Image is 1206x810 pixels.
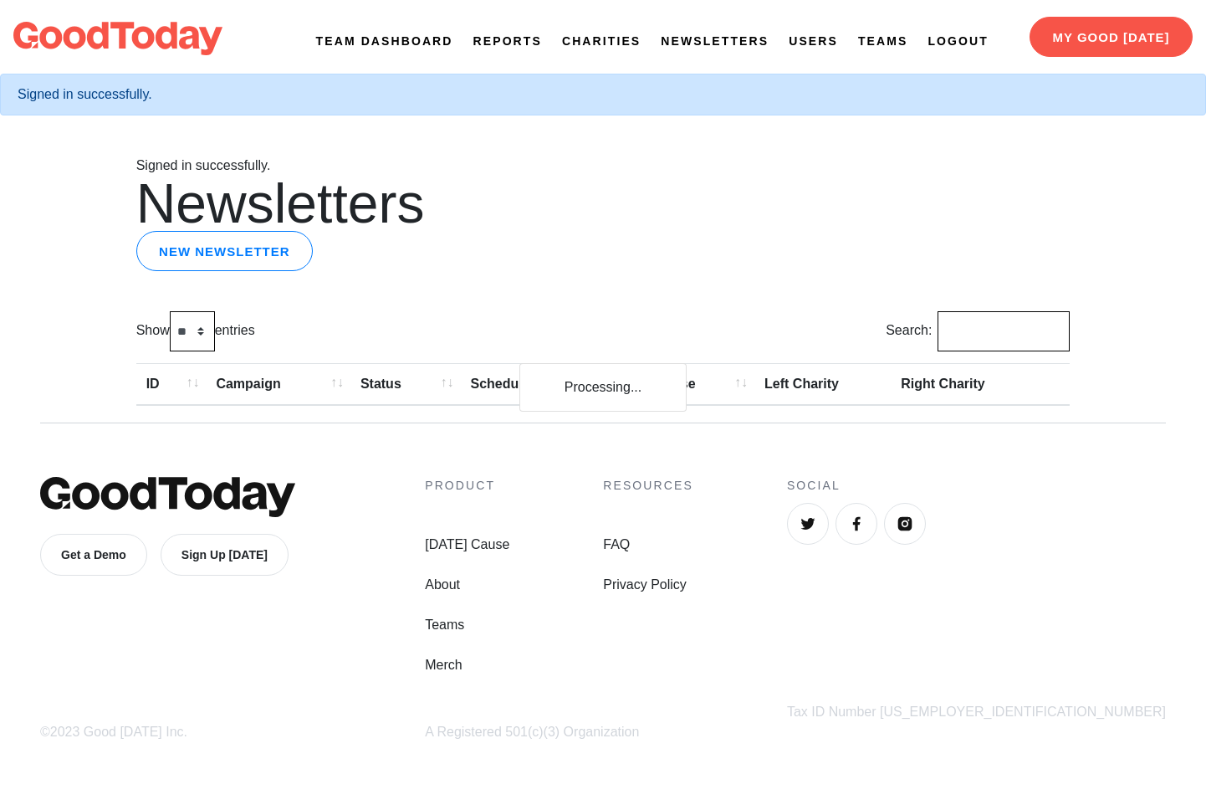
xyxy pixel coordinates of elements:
th: ID [136,363,207,406]
img: logo-dark-da6b47b19159aada33782b937e4e11ca563a98e0ec6b0b8896e274de7198bfd4.svg [13,22,222,55]
img: Facebook [848,515,865,532]
input: Search: [938,311,1070,351]
a: New newsletter [136,231,313,271]
a: Instagram [884,503,926,545]
div: Processing... [519,363,687,412]
a: Newsletters [661,33,769,50]
a: About [425,575,509,595]
a: Charities [562,33,641,50]
a: FAQ [603,535,693,555]
th: Right Charity [891,363,1040,406]
th: Cause [646,363,755,406]
div: ©2023 Good [DATE] Inc. [40,722,425,742]
th: Campaign [206,363,350,406]
label: Search: [886,311,1070,351]
a: Reports [473,33,542,50]
a: My Good [DATE] [1030,17,1193,57]
a: Logout [927,33,988,50]
img: Twitter [800,515,816,532]
label: Show entries [136,311,255,351]
a: Teams [858,33,908,50]
a: Facebook [836,503,877,545]
h4: Resources [603,477,693,495]
a: [DATE] Cause [425,535,509,555]
h1: Newsletters [136,176,1071,231]
th: Left Charity [754,363,891,406]
div: Tax ID Number [US_EMPLOYER_IDENTIFICATION_NUMBER] [787,702,1166,722]
a: Teams [425,615,509,635]
div: A Registered 501(c)(3) Organization [425,722,787,742]
img: GoodToday [40,477,295,517]
a: Merch [425,655,509,675]
img: Instagram [897,515,913,532]
th: Status [350,363,461,406]
h4: Social [787,477,1166,495]
a: Team Dashboard [316,33,453,50]
a: Twitter [787,503,829,545]
th: Scheduled For [460,363,645,406]
a: Privacy Policy [603,575,693,595]
select: Showentries [170,311,215,351]
a: Users [789,33,838,50]
a: Sign Up [DATE] [161,534,289,576]
div: Signed in successfully. [18,85,1188,105]
h4: Product [425,477,509,495]
a: Get a Demo [40,534,147,576]
p: Signed in successfully. [136,156,1071,176]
